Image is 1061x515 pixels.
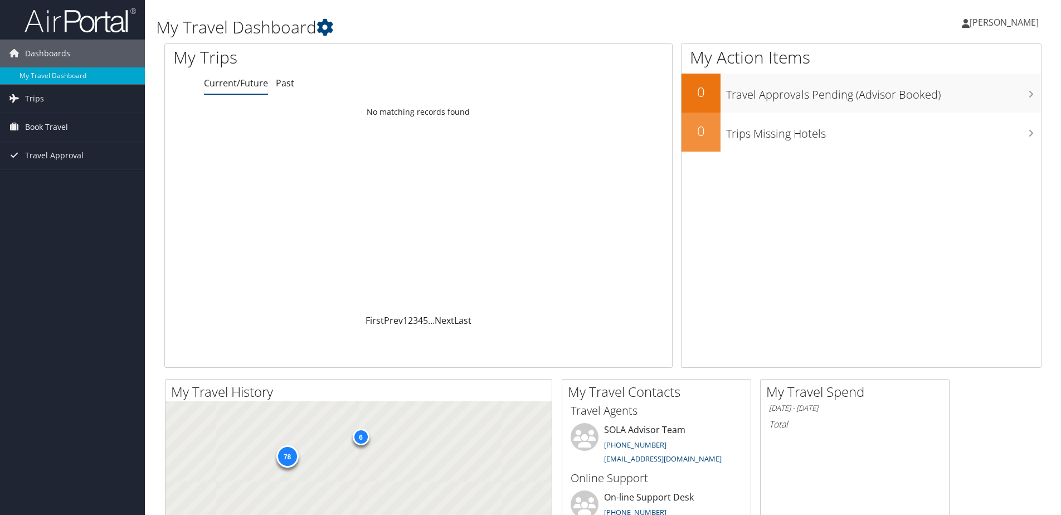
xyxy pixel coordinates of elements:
[276,445,298,468] div: 78
[435,314,454,327] a: Next
[604,440,666,450] a: [PHONE_NUMBER]
[173,46,452,69] h1: My Trips
[352,429,369,445] div: 6
[454,314,471,327] a: Last
[565,423,748,469] li: SOLA Advisor Team
[682,122,721,140] h2: 0
[408,314,413,327] a: 2
[423,314,428,327] a: 5
[25,113,68,141] span: Book Travel
[571,403,742,419] h3: Travel Agents
[568,382,751,401] h2: My Travel Contacts
[25,142,84,169] span: Travel Approval
[766,382,949,401] h2: My Travel Spend
[682,74,1041,113] a: 0Travel Approvals Pending (Advisor Booked)
[165,102,672,122] td: No matching records found
[726,120,1041,142] h3: Trips Missing Hotels
[571,470,742,486] h3: Online Support
[25,85,44,113] span: Trips
[204,77,268,89] a: Current/Future
[682,46,1041,69] h1: My Action Items
[428,314,435,327] span: …
[726,81,1041,103] h3: Travel Approvals Pending (Advisor Booked)
[962,6,1050,39] a: [PERSON_NAME]
[25,7,136,33] img: airportal-logo.png
[276,77,294,89] a: Past
[682,82,721,101] h2: 0
[366,314,384,327] a: First
[384,314,403,327] a: Prev
[25,40,70,67] span: Dashboards
[418,314,423,327] a: 4
[413,314,418,327] a: 3
[769,418,941,430] h6: Total
[403,314,408,327] a: 1
[970,16,1039,28] span: [PERSON_NAME]
[171,382,552,401] h2: My Travel History
[769,403,941,414] h6: [DATE] - [DATE]
[156,16,752,39] h1: My Travel Dashboard
[604,454,722,464] a: [EMAIL_ADDRESS][DOMAIN_NAME]
[682,113,1041,152] a: 0Trips Missing Hotels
